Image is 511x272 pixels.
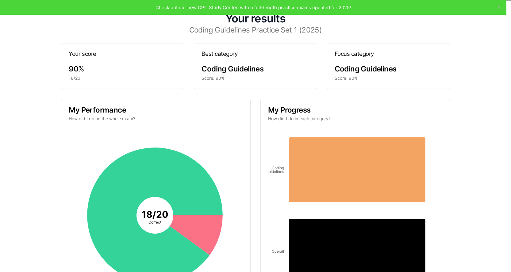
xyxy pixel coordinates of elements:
[272,249,284,254] tspan: Overall
[69,75,176,81] div: 18/20
[335,51,442,57] h3: Focus category
[202,51,309,57] h3: Best category
[69,51,176,57] h3: Your score
[266,169,284,174] tspan: Guidelines
[335,75,442,81] div: Score: 90%
[69,64,78,73] span: 90
[69,116,243,122] p: How did I do on the whole exam?
[148,220,161,224] tspan: Correct
[335,64,397,73] span: Coding Guidelines
[268,106,442,114] h3: My Progress
[13,13,498,24] h1: Your results
[69,106,243,114] h3: My Performance
[142,209,168,220] tspan: 18 / 20
[78,64,84,73] span: %
[268,116,442,122] p: How did I do in each category?
[202,75,309,81] div: Score: 90%
[272,166,284,170] tspan: Coding
[13,26,498,33] h3: Coding Guidelines Practice Set 1 (2025)
[202,64,263,73] span: Coding Guidelines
